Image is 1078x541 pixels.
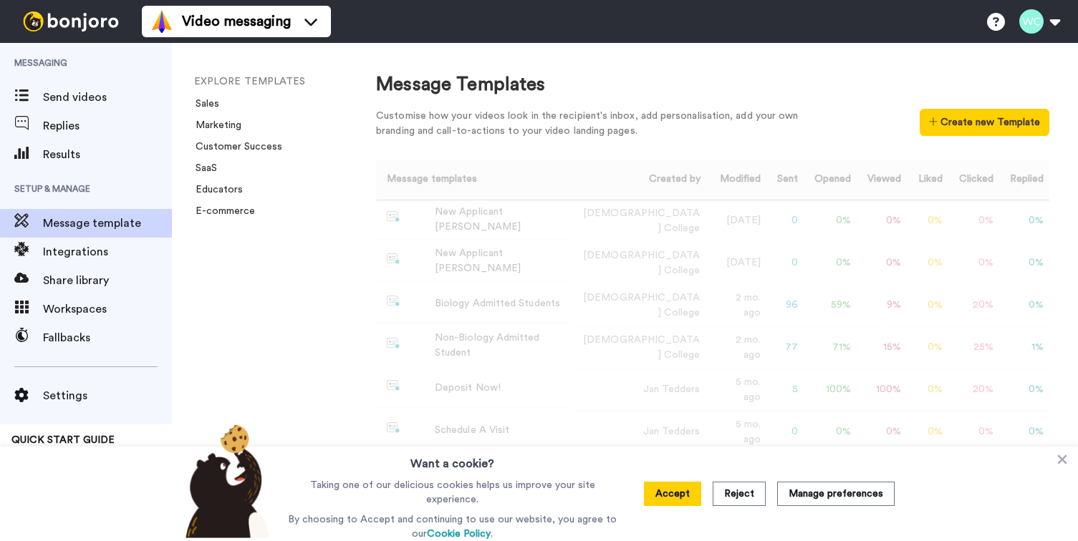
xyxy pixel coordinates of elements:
[766,200,804,242] td: 0
[907,242,948,284] td: 0 %
[706,369,767,411] td: 5 mo. ago
[804,242,857,284] td: 0 %
[766,284,804,326] td: 96
[766,369,804,411] td: 5
[766,326,804,369] td: 77
[948,200,999,242] td: 0 %
[804,200,857,242] td: 0 %
[948,369,999,411] td: 20 %
[999,160,1049,200] th: Replied
[387,380,400,391] img: nextgen-template.svg
[999,242,1049,284] td: 0 %
[572,200,706,242] td: [DEMOGRAPHIC_DATA]
[43,329,172,346] span: Fallbacks
[857,242,907,284] td: 0 %
[662,384,701,394] span: Tedders
[17,11,125,31] img: bj-logo-header-white.svg
[387,296,400,307] img: nextgen-template.svg
[766,242,804,284] td: 0
[920,109,1049,136] button: Create new Template
[376,72,1049,98] div: Message Templates
[11,435,115,445] span: QUICK START GUIDE
[999,200,1049,242] td: 0 %
[907,160,948,200] th: Liked
[43,387,172,404] span: Settings
[376,109,820,139] div: Customise how your videos look in the recipient's inbox, add personalisation, add your own brandi...
[376,160,572,200] th: Message templates
[435,331,567,361] div: Non-Biology Admitted Student
[572,369,706,411] td: Jan
[706,326,767,369] td: 2 mo. ago
[804,369,857,411] td: 100 %
[43,272,172,289] span: Share library
[662,427,701,437] span: Tedders
[664,265,701,276] span: College
[999,369,1049,411] td: 0 %
[907,284,948,326] td: 0 %
[43,89,172,106] span: Send videos
[644,482,701,506] button: Accept
[948,160,999,200] th: Clicked
[43,146,172,163] span: Results
[804,284,857,326] td: 59 %
[387,253,400,265] img: nextgen-template.svg
[948,242,999,284] td: 0 %
[664,350,701,360] span: College
[706,411,767,453] td: 5 mo. ago
[857,200,907,242] td: 0 %
[857,284,907,326] td: 9 %
[948,411,999,453] td: 0 %
[427,529,491,539] a: Cookie Policy
[187,185,243,195] a: Educators
[43,117,172,135] span: Replies
[777,482,895,506] button: Manage preferences
[706,160,767,200] th: Modified
[435,205,567,235] div: New Applicant [PERSON_NAME]
[187,142,282,152] a: Customer Success
[572,242,706,284] td: [DEMOGRAPHIC_DATA]
[194,74,388,89] li: EXPLORE TEMPLATES
[999,284,1049,326] td: 0 %
[43,301,172,318] span: Workspaces
[766,160,804,200] th: Sent
[907,326,948,369] td: 0 %
[713,482,766,506] button: Reject
[173,424,279,538] img: bear-with-cookie.png
[182,11,291,31] span: Video messaging
[907,411,948,453] td: 0 %
[187,163,217,173] a: SaaS
[572,160,706,200] th: Created by
[857,411,907,453] td: 0 %
[410,447,494,472] h3: Want a cookie?
[435,296,560,311] div: Biology Admitted Students
[706,284,767,326] td: 2 mo. ago
[804,160,857,200] th: Opened
[999,326,1049,369] td: 1 %
[572,411,706,453] td: Jan
[284,478,620,507] p: Taking one of our delicious cookies helps us improve your site experience.
[284,512,620,541] p: By choosing to Accept and continuing to use our website, you agree to our .
[387,422,400,434] img: nextgen-template.svg
[387,211,400,223] img: nextgen-template.svg
[664,223,701,233] span: College
[907,369,948,411] td: 0 %
[187,99,219,109] a: Sales
[387,338,400,349] img: nextgen-template.svg
[857,369,907,411] td: 100 %
[435,381,501,396] div: Deposit Now!
[948,326,999,369] td: 25 %
[187,206,255,216] a: E-commerce
[150,10,173,33] img: vm-color.svg
[43,243,172,260] span: Integrations
[664,308,701,318] span: College
[857,160,907,200] th: Viewed
[43,215,172,232] span: Message template
[572,284,706,326] td: [DEMOGRAPHIC_DATA]
[766,411,804,453] td: 0
[706,200,767,242] td: [DATE]
[435,246,567,276] div: New Applicant [PERSON_NAME]
[999,411,1049,453] td: 0 %
[435,423,509,438] div: Schedule A Visit
[706,242,767,284] td: [DATE]
[804,326,857,369] td: 71 %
